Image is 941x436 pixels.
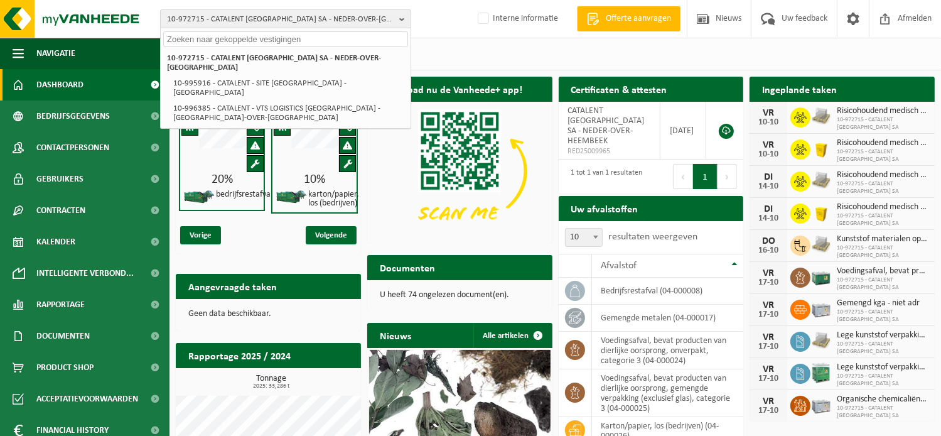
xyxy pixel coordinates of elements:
[36,320,90,352] span: Documenten
[367,102,552,241] img: Download de VHEPlus App
[183,189,215,205] img: HK-XZ-20-GN-01
[592,332,744,369] td: voedingsafval, bevat producten van dierlijke oorsprong, onverpakt, categorie 3 (04-000024)
[810,330,832,351] img: LP-PA-00000-WDN-11
[810,170,832,191] img: LP-PA-00000-WDN-11
[837,148,928,163] span: 10-972715 - CATALENT [GEOGRAPHIC_DATA] SA
[180,173,264,186] div: 20%
[756,268,781,278] div: VR
[756,204,781,214] div: DI
[592,369,744,417] td: voedingsafval, bevat producten van dierlijke oorsprong, gemengde verpakking (exclusief glas), cat...
[367,255,448,280] h2: Documenten
[810,266,832,287] img: PB-LB-0680-HPE-GN-01
[568,146,651,156] span: RED25009965
[160,9,411,28] button: 10-972715 - CATALENT [GEOGRAPHIC_DATA] SA - NEDER-OVER-[GEOGRAPHIC_DATA]
[718,164,737,189] button: Next
[837,244,928,259] span: 10-972715 - CATALENT [GEOGRAPHIC_DATA] SA
[756,300,781,310] div: VR
[272,173,356,186] div: 10%
[756,332,781,342] div: VR
[36,383,138,415] span: Acceptatievoorwaarden
[756,108,781,118] div: VR
[756,182,781,191] div: 14-10
[176,274,289,298] h2: Aangevraagde taken
[367,323,424,347] h2: Nieuws
[36,38,75,69] span: Navigatie
[756,172,781,182] div: DI
[603,13,674,25] span: Offerte aanvragen
[660,102,706,160] td: [DATE]
[276,189,307,205] img: HK-XZ-20-GN-01
[36,132,109,163] span: Contactpersonen
[810,234,832,255] img: LP-PA-00000-WDN-11
[750,77,849,101] h2: Ingeplande taken
[756,396,781,406] div: VR
[182,383,361,390] span: 2025: 33,286 t
[36,195,85,226] span: Contracten
[756,310,781,319] div: 17-10
[837,234,928,244] span: Kunststof materialen op kunststof pallets (hollekamerplaten pp vellen + witte ha...
[837,405,928,420] span: 10-972715 - CATALENT [GEOGRAPHIC_DATA] SA
[176,343,303,368] h2: Rapportage 2025 / 2024
[837,116,928,131] span: 10-972715 - CATALENT [GEOGRAPHIC_DATA] SA
[188,310,348,319] p: Geen data beschikbaar.
[180,226,221,244] span: Vorige
[559,77,680,101] h2: Certificaten & attesten
[36,69,83,101] span: Dashboard
[837,266,928,276] span: Voedingsafval, bevat producten van dierlijke oorsprong, gemengde verpakking (exc...
[837,170,928,180] span: Risicohoudend medisch afval (wallonië)
[565,163,643,190] div: 1 tot 1 van 1 resultaten
[167,54,381,72] strong: 10-972715 - CATALENT [GEOGRAPHIC_DATA] SA - NEDER-OVER-[GEOGRAPHIC_DATA]
[756,246,781,255] div: 16-10
[568,106,645,146] span: CATALENT [GEOGRAPHIC_DATA] SA - NEDER-OVER-HEEMBEEK
[756,364,781,374] div: VR
[837,395,928,405] span: Organische chemicaliën niet gevaarlijk, vloeibaar in kleinverpakking
[756,140,781,150] div: VR
[559,196,651,221] h2: Uw afvalstoffen
[837,330,928,341] span: Lege kunststof verpakkingen van gevaarlijke stoffen
[693,164,718,189] button: 1
[169,75,408,101] li: 10-995916 - CATALENT - SITE [GEOGRAPHIC_DATA] - [GEOGRAPHIC_DATA]
[837,202,928,212] span: Risicohoudend medisch afval (wallonië)
[36,352,94,383] span: Product Shop
[36,101,110,132] span: Bedrijfsgegevens
[810,202,832,223] img: LP-SB-00050-HPE-22
[837,362,928,373] span: Lege kunststof verpakkingen van gevaarlijke stoffen
[601,261,637,271] span: Afvalstof
[167,10,394,29] span: 10-972715 - CATALENT [GEOGRAPHIC_DATA] SA - NEDER-OVER-[GEOGRAPHIC_DATA]
[756,118,781,127] div: 10-10
[673,164,693,189] button: Previous
[756,214,781,223] div: 14-10
[566,229,602,246] span: 10
[756,236,781,246] div: DO
[810,138,832,159] img: LP-SB-00050-HPE-22
[756,406,781,415] div: 17-10
[810,394,832,415] img: PB-LB-0680-HPE-GY-11
[756,150,781,159] div: 10-10
[308,190,359,208] h4: karton/papier, los (bedrijven)
[756,374,781,383] div: 17-10
[36,163,83,195] span: Gebruikers
[163,31,408,47] input: Zoeken naar gekoppelde vestigingen
[837,341,928,356] span: 10-972715 - CATALENT [GEOGRAPHIC_DATA] SA
[837,373,928,388] span: 10-972715 - CATALENT [GEOGRAPHIC_DATA] SA
[475,9,558,28] label: Interne informatie
[837,180,928,195] span: 10-972715 - CATALENT [GEOGRAPHIC_DATA] SA
[36,226,75,258] span: Kalender
[756,342,781,351] div: 17-10
[592,278,744,305] td: bedrijfsrestafval (04-000008)
[837,212,928,227] span: 10-972715 - CATALENT [GEOGRAPHIC_DATA] SA
[837,276,928,292] span: 10-972715 - CATALENT [GEOGRAPHIC_DATA] SA
[473,323,551,348] a: Alle artikelen
[837,138,928,148] span: Risicohoudend medisch afval (wallonië)
[565,228,603,247] span: 10
[810,298,832,319] img: PB-LB-0680-HPE-GY-11
[36,258,134,289] span: Intelligente verbond...
[577,6,680,31] a: Offerte aanvragen
[36,289,85,320] span: Rapportage
[837,106,928,116] span: Risicohoudend medisch afval (wallonië)
[380,291,540,300] p: U heeft 74 ongelezen document(en).
[216,190,272,199] h4: bedrijfsrestafval
[169,101,408,126] li: 10-996385 - CATALENT - VTS LOGISTICS [GEOGRAPHIC_DATA] - [GEOGRAPHIC_DATA]-OVER-[GEOGRAPHIC_DATA]
[810,361,832,384] img: PB-HB-1400-HPE-GN-11
[306,226,357,244] span: Volgende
